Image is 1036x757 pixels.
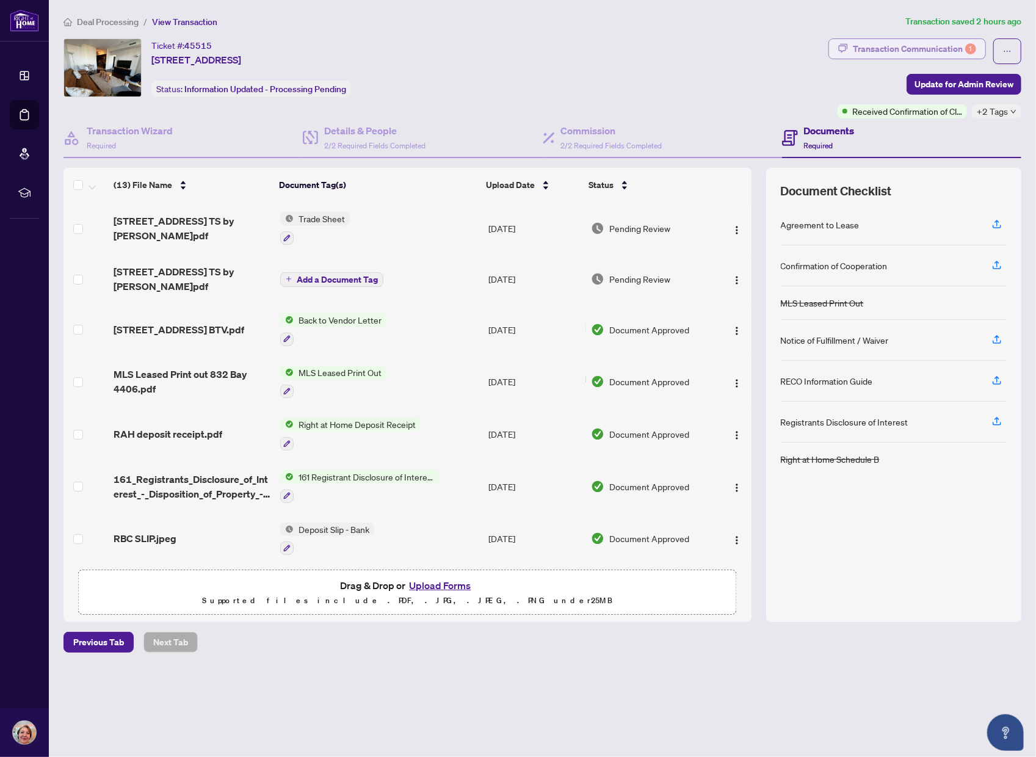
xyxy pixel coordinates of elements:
[609,480,689,493] span: Document Approved
[114,214,270,243] span: [STREET_ADDRESS] TS by [PERSON_NAME]pdf
[591,532,604,545] img: Document Status
[561,123,662,138] h4: Commission
[114,472,270,501] span: 161_Registrants_Disclosure_of_Interest_-_Disposition_of_Property_-_PropTx-OREA_EXECUTED_5.pdf
[114,531,176,546] span: RBC SLIP.jpeg
[297,275,378,284] span: Add a Document Tag
[727,477,747,496] button: Logo
[324,123,426,138] h4: Details & People
[280,366,294,379] img: Status Icon
[591,480,604,493] img: Document Status
[280,271,383,287] button: Add a Document Tag
[64,39,141,96] img: IMG-C12297862_1.jpg
[114,367,270,396] span: MLS Leased Print out 832 Bay 4406.pdf
[280,366,386,399] button: Status IconMLS Leased Print Out
[804,123,855,138] h4: Documents
[280,470,438,503] button: Status Icon161 Registrant Disclosure of Interest - Disposition ofProperty
[280,313,294,327] img: Status Icon
[184,40,212,51] span: 45515
[591,222,604,235] img: Document Status
[732,225,742,235] img: Logo
[584,168,712,202] th: Status
[732,378,742,388] img: Logo
[486,178,535,192] span: Upload Date
[727,424,747,444] button: Logo
[732,326,742,336] img: Logo
[609,222,670,235] span: Pending Review
[274,168,481,202] th: Document Tag(s)
[804,141,833,150] span: Required
[294,313,386,327] span: Back to Vendor Letter
[405,578,474,593] button: Upload Forms
[484,408,587,460] td: [DATE]
[286,276,292,282] span: plus
[63,632,134,653] button: Previous Tab
[781,333,889,347] div: Notice of Fulfillment / Waiver
[732,483,742,493] img: Logo
[63,18,72,26] span: home
[151,53,241,67] span: [STREET_ADDRESS]
[484,460,587,513] td: [DATE]
[114,178,172,192] span: (13) File Name
[781,374,873,388] div: RECO Information Guide
[609,427,689,441] span: Document Approved
[727,372,747,391] button: Logo
[294,523,374,536] span: Deposit Slip - Bank
[727,219,747,238] button: Logo
[87,141,116,150] span: Required
[280,418,421,451] button: Status IconRight at Home Deposit Receipt
[561,141,662,150] span: 2/2 Required Fields Completed
[484,513,587,565] td: [DATE]
[589,178,614,192] span: Status
[484,202,587,255] td: [DATE]
[294,366,386,379] span: MLS Leased Print Out
[280,212,350,245] button: Status IconTrade Sheet
[727,320,747,339] button: Logo
[280,418,294,431] img: Status Icon
[781,415,908,429] div: Registrants Disclosure of Interest
[184,84,346,95] span: Information Updated - Processing Pending
[280,523,294,536] img: Status Icon
[280,272,383,287] button: Add a Document Tag
[340,578,474,593] span: Drag & Drop or
[907,74,1021,95] button: Update for Admin Review
[591,427,604,441] img: Document Status
[1010,109,1016,115] span: down
[294,470,438,484] span: 161 Registrant Disclosure of Interest - Disposition ofProperty
[781,259,888,272] div: Confirmation of Cooperation
[324,141,426,150] span: 2/2 Required Fields Completed
[732,535,742,545] img: Logo
[977,104,1008,118] span: +2 Tags
[79,570,736,615] span: Drag & Drop orUpload FormsSupported files include .PDF, .JPG, .JPEG, .PNG under25MB
[151,38,212,53] div: Ticket #:
[1003,47,1012,56] span: ellipsis
[609,323,689,336] span: Document Approved
[732,430,742,440] img: Logo
[481,168,584,202] th: Upload Date
[73,632,124,652] span: Previous Tab
[915,74,1013,94] span: Update for Admin Review
[987,714,1024,751] button: Open asap
[965,43,976,54] div: 1
[727,269,747,289] button: Logo
[484,356,587,408] td: [DATE]
[853,39,976,59] div: Transaction Communication
[609,375,689,388] span: Document Approved
[10,9,39,32] img: logo
[143,15,147,29] li: /
[828,38,986,59] button: Transaction Communication1
[852,104,962,118] span: Received Confirmation of Closing
[143,632,198,653] button: Next Tab
[591,272,604,286] img: Document Status
[280,523,374,556] button: Status IconDeposit Slip - Bank
[484,303,587,356] td: [DATE]
[781,452,880,466] div: Right at Home Schedule B
[86,593,729,608] p: Supported files include .PDF, .JPG, .JPEG, .PNG under 25 MB
[87,123,173,138] h4: Transaction Wizard
[294,418,421,431] span: Right at Home Deposit Receipt
[280,313,386,346] button: Status IconBack to Vendor Letter
[781,218,860,231] div: Agreement to Lease
[781,183,892,200] span: Document Checklist
[152,16,217,27] span: View Transaction
[280,212,294,225] img: Status Icon
[591,375,604,388] img: Document Status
